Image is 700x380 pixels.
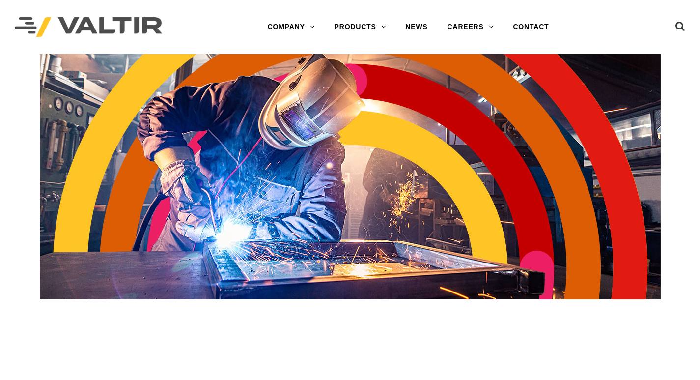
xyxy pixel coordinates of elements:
[325,17,396,37] a: PRODUCTS
[503,17,559,37] a: CONTACT
[15,17,162,37] img: Valtir
[395,17,437,37] a: NEWS
[40,54,661,299] img: Header_Timeline
[438,17,504,37] a: CAREERS
[258,17,325,37] a: COMPANY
